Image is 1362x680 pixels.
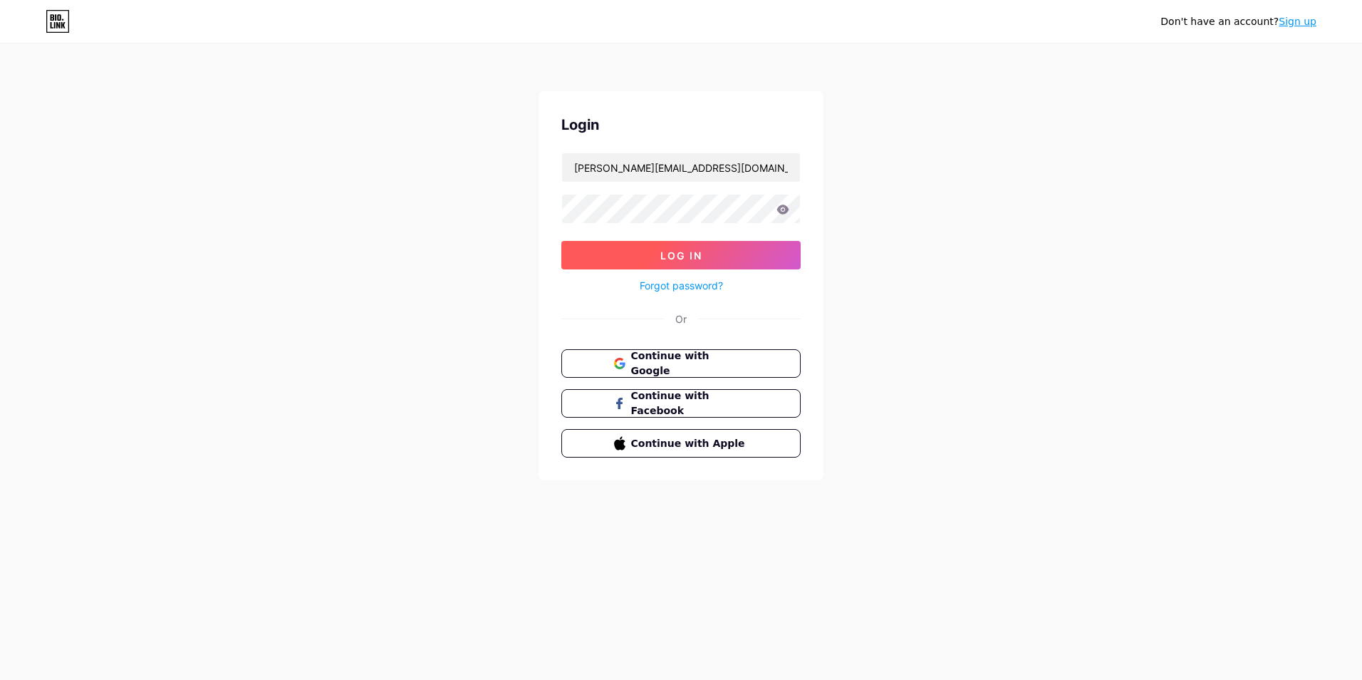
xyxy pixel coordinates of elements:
[631,436,749,451] span: Continue with Apple
[561,241,801,269] button: Log In
[562,153,800,182] input: Username
[1279,16,1316,27] a: Sign up
[561,389,801,418] button: Continue with Facebook
[660,249,702,262] span: Log In
[640,278,723,293] a: Forgot password?
[1160,14,1316,29] div: Don't have an account?
[561,349,801,378] button: Continue with Google
[631,349,749,378] span: Continue with Google
[561,114,801,135] div: Login
[675,311,687,326] div: Or
[561,429,801,458] button: Continue with Apple
[631,388,749,418] span: Continue with Facebook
